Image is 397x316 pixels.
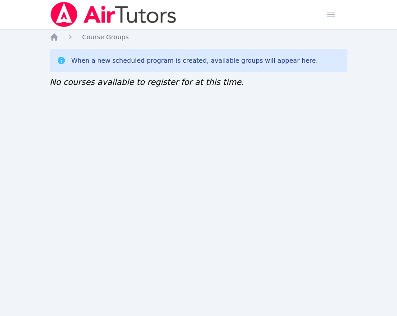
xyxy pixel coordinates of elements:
[82,33,129,42] a: Course Groups
[50,77,244,87] span: No courses available to register for at this time.
[50,2,177,27] img: Air Tutors
[50,33,347,42] nav: Breadcrumb
[82,33,129,41] span: Course Groups
[71,56,318,65] div: When a new scheduled program is created, available groups will appear here.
